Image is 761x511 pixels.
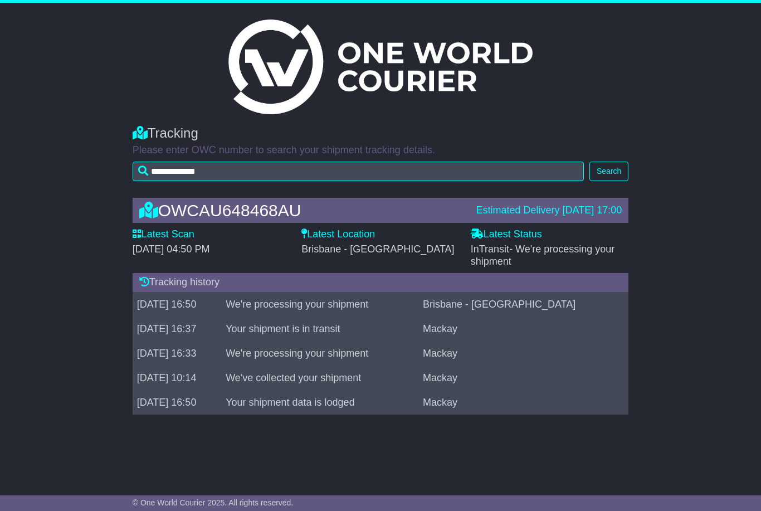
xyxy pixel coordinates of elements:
div: Tracking history [133,273,629,292]
td: Brisbane - [GEOGRAPHIC_DATA] [418,292,628,317]
div: Tracking [133,125,629,142]
td: [DATE] 16:33 [133,341,221,366]
td: We're processing your shipment [221,341,418,366]
td: Mackay [418,317,628,341]
div: OWCAU648468AU [134,201,471,220]
span: © One World Courier 2025. All rights reserved. [133,498,294,507]
span: InTransit [471,244,615,267]
td: Mackay [418,390,628,415]
div: Estimated Delivery [DATE] 17:00 [476,205,622,217]
td: We've collected your shipment [221,366,418,390]
span: [DATE] 04:50 PM [133,244,210,255]
td: [DATE] 10:14 [133,366,221,390]
p: Please enter OWC number to search your shipment tracking details. [133,144,629,157]
span: Brisbane - [GEOGRAPHIC_DATA] [301,244,454,255]
label: Latest Scan [133,228,194,241]
td: We're processing your shipment [221,292,418,317]
label: Latest Location [301,228,375,241]
label: Latest Status [471,228,542,241]
img: Light [228,20,533,114]
td: Your shipment is in transit [221,317,418,341]
td: Mackay [418,366,628,390]
td: [DATE] 16:50 [133,292,221,317]
button: Search [589,162,628,181]
td: [DATE] 16:37 [133,317,221,341]
span: - We're processing your shipment [471,244,615,267]
td: Your shipment data is lodged [221,390,418,415]
td: [DATE] 16:50 [133,390,221,415]
td: Mackay [418,341,628,366]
